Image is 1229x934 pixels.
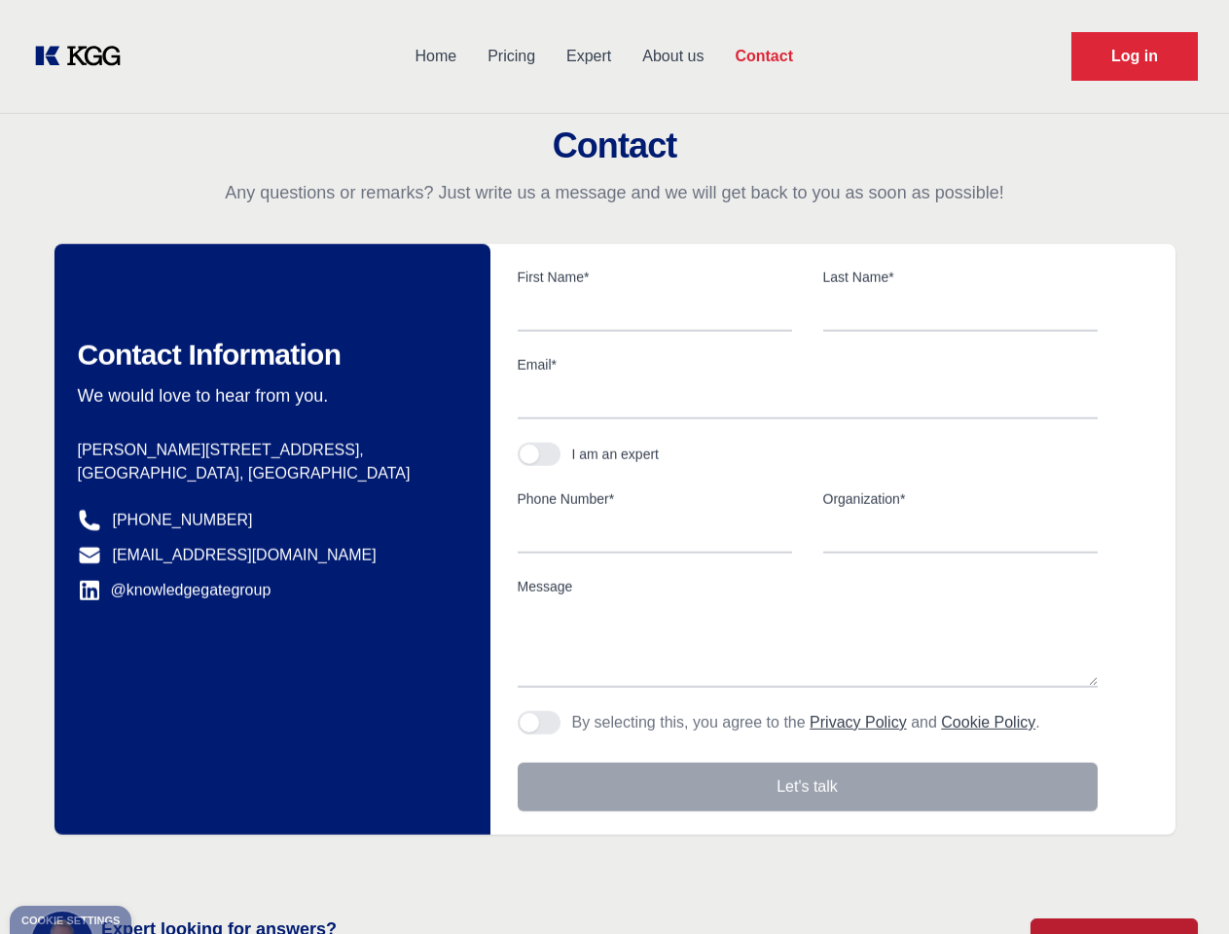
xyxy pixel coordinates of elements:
iframe: Chat Widget [1132,841,1229,934]
a: Privacy Policy [810,714,907,731]
h2: Contact Information [78,338,459,373]
a: Contact [719,31,809,82]
a: Home [399,31,472,82]
p: By selecting this, you agree to the and . [572,711,1040,735]
a: Request Demo [1071,32,1198,81]
label: Last Name* [823,268,1098,287]
p: We would love to hear from you. [78,384,459,408]
div: Cookie settings [21,916,120,926]
a: Pricing [472,31,551,82]
label: Organization* [823,489,1098,509]
label: Message [518,577,1098,596]
a: Cookie Policy [941,714,1035,731]
p: Any questions or remarks? Just write us a message and we will get back to you as soon as possible! [23,181,1206,204]
a: [EMAIL_ADDRESS][DOMAIN_NAME] [113,544,377,567]
div: I am an expert [572,445,660,464]
a: [PHONE_NUMBER] [113,509,253,532]
button: Let's talk [518,763,1098,811]
label: First Name* [518,268,792,287]
a: About us [627,31,719,82]
a: KOL Knowledge Platform: Talk to Key External Experts (KEE) [31,41,136,72]
label: Phone Number* [518,489,792,509]
a: Expert [551,31,627,82]
h2: Contact [23,126,1206,165]
p: [GEOGRAPHIC_DATA], [GEOGRAPHIC_DATA] [78,462,459,485]
label: Email* [518,355,1098,375]
p: [PERSON_NAME][STREET_ADDRESS], [78,439,459,462]
a: @knowledgegategroup [78,579,271,602]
